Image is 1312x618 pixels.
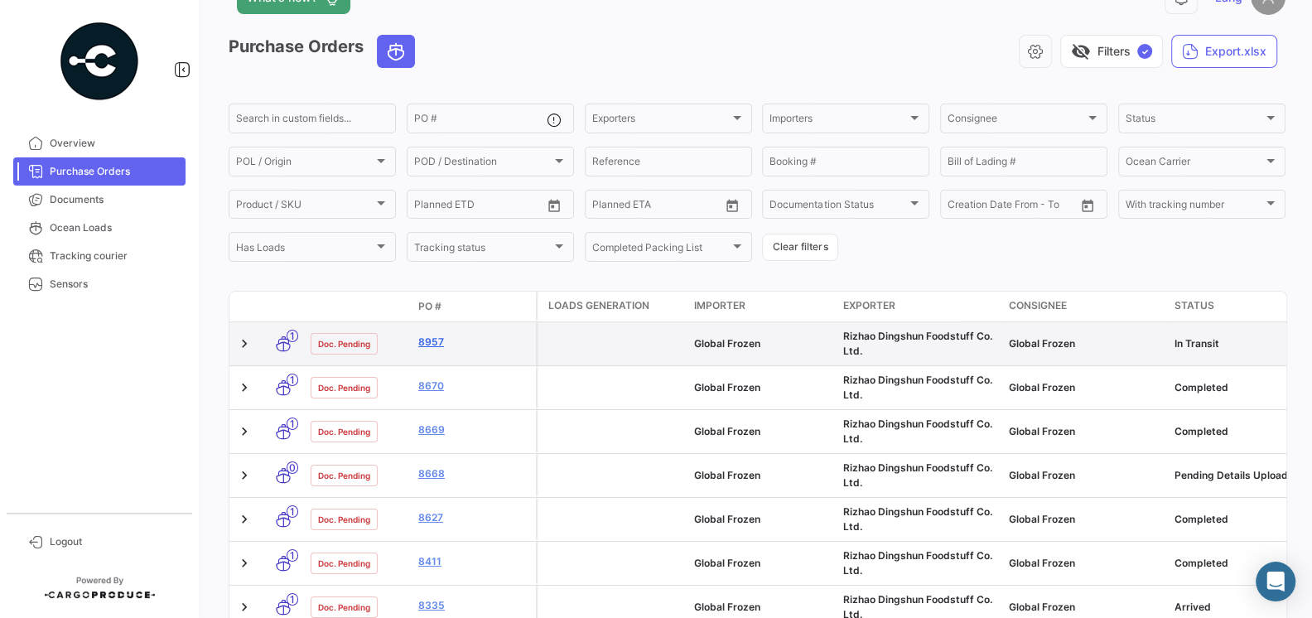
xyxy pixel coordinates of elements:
input: From [414,201,437,213]
a: 8957 [418,335,529,350]
span: Global Frozen [1009,425,1075,437]
span: Doc. Pending [318,381,370,394]
span: Global Frozen [694,381,760,393]
span: Global Frozen [694,557,760,569]
span: Global Frozen [694,601,760,613]
a: Expand/Collapse Row [236,511,253,528]
button: Ocean [378,36,414,67]
a: 8669 [418,422,529,437]
span: Ocean Loads [50,220,179,235]
datatable-header-cell: Loads generation [538,292,687,321]
span: Doc. Pending [318,425,370,438]
span: Rizhao Dingshun Foodstuff Co. Ltd. [843,549,992,577]
span: Status [1175,298,1214,313]
datatable-header-cell: PO # [412,292,536,321]
a: Expand/Collapse Row [236,379,253,396]
span: PO # [418,299,441,314]
span: Global Frozen [1009,469,1075,481]
button: visibility_offFilters✓ [1060,35,1163,68]
button: Open calendar [1075,193,1100,218]
span: Loads generation [548,298,649,313]
span: Rizhao Dingshun Foodstuff Co. Ltd. [843,505,992,533]
span: 1 [287,549,298,562]
span: Global Frozen [694,513,760,525]
a: Expand/Collapse Row [236,336,253,352]
a: Sensors [13,270,186,298]
span: Logout [50,534,179,549]
input: To [449,201,509,213]
a: Documents [13,186,186,214]
span: 1 [287,374,298,386]
button: Clear filters [762,234,838,261]
span: With tracking number [1126,201,1263,213]
span: Rizhao Dingshun Foodstuff Co. Ltd. [843,374,992,401]
button: Export.xlsx [1171,35,1277,68]
span: POL / Origin [236,158,374,170]
span: 1 [287,593,298,606]
span: Doc. Pending [318,469,370,482]
span: Rizhao Dingshun Foodstuff Co. Ltd. [843,461,992,489]
span: Tracking courier [50,249,179,263]
a: Expand/Collapse Row [236,423,253,440]
input: To [627,201,687,213]
span: 1 [287,505,298,518]
datatable-header-cell: Transport mode [263,300,304,313]
a: Expand/Collapse Row [236,599,253,616]
span: Consignee [1009,298,1067,313]
span: Exporters [592,115,730,127]
a: Tracking courier [13,242,186,270]
span: 1 [287,330,298,342]
span: 1 [287,418,298,430]
datatable-header-cell: Doc. Status [304,300,412,313]
span: Doc. Pending [318,557,370,570]
span: Documentation Status [769,201,907,213]
datatable-header-cell: Exporter [837,292,1002,321]
a: Expand/Collapse Row [236,467,253,484]
span: Product / SKU [236,201,374,213]
span: Importers [769,115,907,127]
button: Open calendar [720,193,745,218]
input: To [982,201,1043,213]
span: Documents [50,192,179,207]
span: Global Frozen [1009,513,1075,525]
span: Rizhao Dingshun Foodstuff Co. Ltd. [843,330,992,357]
span: Rizhao Dingshun Foodstuff Co. Ltd. [843,418,992,445]
input: From [948,201,971,213]
span: Global Frozen [1009,601,1075,613]
span: 0 [287,461,298,474]
span: Global Frozen [694,337,760,350]
span: Completed Packing List [592,244,730,255]
span: Overview [50,136,179,151]
a: Purchase Orders [13,157,186,186]
span: Ocean Carrier [1126,158,1263,170]
span: visibility_off [1071,41,1091,61]
a: 8668 [418,466,529,481]
span: Global Frozen [1009,337,1075,350]
span: POD / Destination [414,158,552,170]
span: Consignee [948,115,1085,127]
span: Has Loads [236,244,374,255]
span: Importer [694,298,745,313]
span: Sensors [50,277,179,292]
button: Open calendar [542,193,567,218]
a: Ocean Loads [13,214,186,242]
img: powered-by.png [58,20,141,103]
span: Global Frozen [694,425,760,437]
a: 8627 [418,510,529,525]
span: Global Frozen [1009,557,1075,569]
datatable-header-cell: Importer [687,292,837,321]
span: Global Frozen [694,469,760,481]
span: Doc. Pending [318,601,370,614]
a: Expand/Collapse Row [236,555,253,572]
span: ✓ [1137,44,1152,59]
span: Global Frozen [1009,381,1075,393]
span: Status [1126,115,1263,127]
a: 8670 [418,379,529,393]
span: Tracking status [414,244,552,255]
a: 8335 [418,598,529,613]
span: Exporter [843,298,895,313]
span: Purchase Orders [50,164,179,179]
a: Overview [13,129,186,157]
a: 8411 [418,554,529,569]
h3: Purchase Orders [229,35,420,68]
